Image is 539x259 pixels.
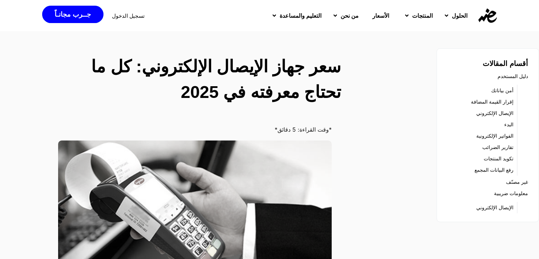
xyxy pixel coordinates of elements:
a: التعليم والمساعدة [265,6,326,25]
a: رفع البيانات المجمع [475,165,513,175]
a: البدء [504,120,513,129]
span: التعليم والمساعدة [280,11,321,20]
a: الحلول [438,6,472,25]
a: غير مصنّف [506,177,528,187]
h2: سعر جهاز الإيصال الإلكتروني: كل ما تحتاج معرفته في 2025 [67,54,341,105]
a: الفواتير الإلكترونية [476,131,513,141]
a: إقرار القيمة المضافة [471,97,513,107]
span: المنتجات [412,11,433,20]
a: معلومات ضريبية [494,188,528,198]
span: جــرب مجانـاً [55,11,91,18]
p: *وقت القراءة: 5 دقائق* [58,125,332,134]
a: تكويد المنتجات [484,154,513,164]
a: دليل المستخدم [498,71,528,81]
a: تسجيل الدخول [112,13,145,18]
a: من نحن [326,6,364,25]
span: الحلول [452,11,467,20]
a: المنتجات [398,6,438,25]
a: تقارير الضرائب [482,142,513,152]
a: الإيصال الإلكتروني [476,203,513,213]
span: من نحن [341,11,359,20]
strong: أقسام المقالات [483,60,528,67]
a: الأسعار [364,6,398,25]
span: الأسعار [372,11,389,20]
img: eDariba [478,9,497,23]
a: الإيصال الإلكتروني [476,108,513,118]
a: أمن بياناتك [491,86,513,95]
a: جــرب مجانـاً [42,6,103,23]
